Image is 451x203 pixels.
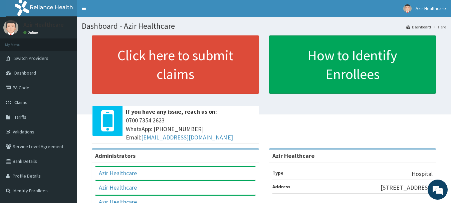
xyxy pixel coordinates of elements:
a: Azir Healthcare [99,184,137,191]
b: Address [272,184,290,190]
p: [STREET_ADDRESS] [381,183,433,192]
a: Click here to submit claims [92,35,259,94]
span: 0700 7354 2623 WhatsApp: [PHONE_NUMBER] Email: [126,116,256,142]
b: Administrators [95,152,136,160]
strong: Azir Healthcare [272,152,314,160]
a: How to Identify Enrollees [269,35,436,94]
span: Claims [14,99,27,105]
span: Dashboard [14,70,36,76]
p: Hospital [412,170,433,178]
a: Dashboard [406,24,431,30]
b: If you have any issue, reach us on: [126,108,217,115]
b: Type [272,170,283,176]
span: Switch Providers [14,55,48,61]
h1: Dashboard - Azir Healthcare [82,22,446,30]
p: Azir Healthcare [23,22,64,28]
a: Online [23,30,39,35]
img: User Image [3,20,18,35]
img: User Image [403,4,412,13]
li: Here [432,24,446,30]
span: Tariffs [14,114,26,120]
span: Azir Healthcare [416,5,446,11]
a: [EMAIL_ADDRESS][DOMAIN_NAME] [141,133,233,141]
a: Azir Healthcare [99,169,137,177]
